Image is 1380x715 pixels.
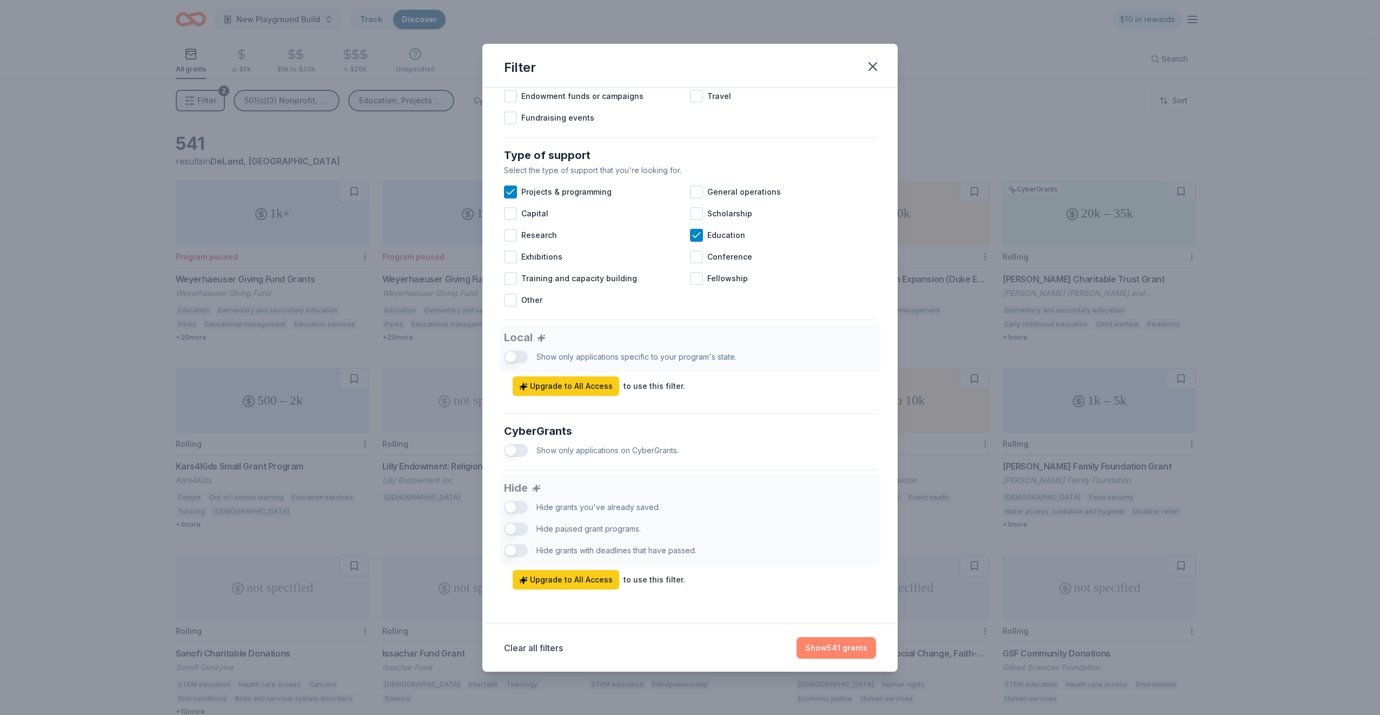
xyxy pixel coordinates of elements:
span: Research [521,229,557,242]
span: Conference [707,250,752,263]
div: CyberGrants [504,422,876,440]
span: Education [707,229,745,242]
span: Training and capacity building [521,272,637,285]
button: Show541 grants [797,637,876,659]
div: to use this filter. [623,573,685,586]
button: Clear all filters [504,641,563,654]
span: Upgrade to All Access [519,380,613,393]
span: Scholarship [707,207,752,220]
a: Upgrade to All Access [513,570,619,590]
span: Exhibitions [521,250,562,263]
span: General operations [707,186,781,198]
a: Upgrade to All Access [513,376,619,396]
span: Fellowship [707,272,748,285]
div: to use this filter. [623,380,685,393]
span: Upgrade to All Access [519,573,613,586]
span: Travel [707,90,731,103]
span: Show only applications on CyberGrants. [536,446,679,455]
span: Projects & programming [521,186,612,198]
span: Fundraising events [521,111,594,124]
div: Type of support [504,147,876,164]
span: Endowment funds or campaigns [521,90,643,103]
div: Select the type of support that you're looking for. [504,164,876,177]
div: Filter [504,59,536,76]
span: Capital [521,207,548,220]
span: Other [521,294,542,307]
